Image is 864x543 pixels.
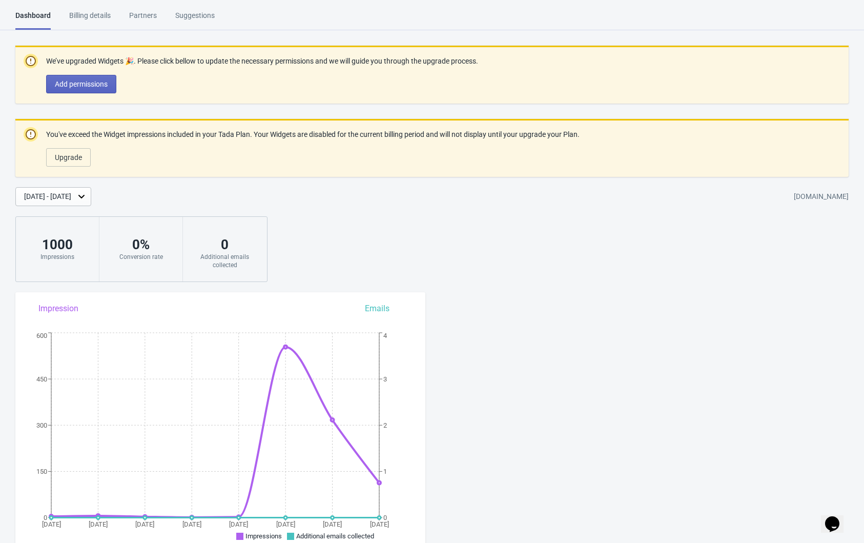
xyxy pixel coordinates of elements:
span: Additional emails collected [296,532,374,540]
tspan: [DATE] [89,520,108,528]
tspan: 150 [36,468,47,475]
tspan: 300 [36,421,47,429]
tspan: [DATE] [42,520,61,528]
div: Partners [129,10,157,28]
tspan: 0 [44,514,47,521]
tspan: 1 [383,468,387,475]
tspan: [DATE] [229,520,248,528]
tspan: 2 [383,421,387,429]
div: Dashboard [15,10,51,30]
button: Upgrade [46,148,91,167]
tspan: 600 [36,332,47,339]
div: 1000 [26,236,89,253]
tspan: 0 [383,514,387,521]
div: [DATE] - [DATE] [24,191,71,202]
tspan: [DATE] [323,520,342,528]
p: You've exceed the Widget impressions included in your Tada Plan. Your Widgets are disabled for th... [46,129,580,140]
div: Additional emails collected [193,253,256,269]
tspan: 4 [383,332,387,339]
p: We’ve upgraded Widgets 🎉. Please click bellow to update the necessary permissions and we will gui... [46,56,478,67]
span: Impressions [245,532,282,540]
div: Billing details [69,10,111,28]
tspan: [DATE] [182,520,201,528]
div: [DOMAIN_NAME] [794,188,849,206]
tspan: [DATE] [135,520,154,528]
div: Conversion rate [110,253,172,261]
div: 0 % [110,236,172,253]
span: Add permissions [55,80,108,88]
span: Upgrade [55,153,82,162]
tspan: [DATE] [370,520,389,528]
button: Add permissions [46,75,116,93]
tspan: 3 [383,375,387,383]
iframe: chat widget [821,502,854,533]
div: Suggestions [175,10,215,28]
tspan: 450 [36,375,47,383]
div: Impressions [26,253,89,261]
tspan: [DATE] [276,520,295,528]
div: 0 [193,236,256,253]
